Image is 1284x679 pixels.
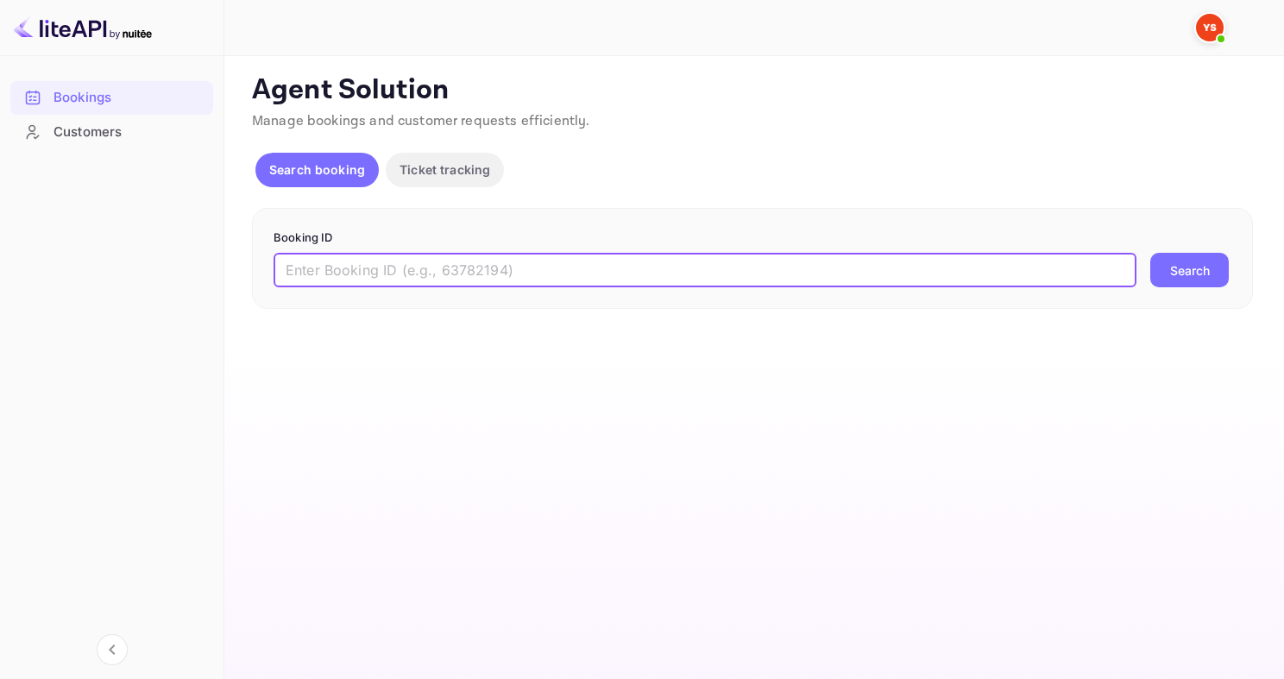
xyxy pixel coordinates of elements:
[400,160,490,179] p: Ticket tracking
[10,81,213,113] a: Bookings
[269,160,365,179] p: Search booking
[1150,253,1229,287] button: Search
[53,123,205,142] div: Customers
[1196,14,1224,41] img: Yandex Support
[53,88,205,108] div: Bookings
[97,634,128,665] button: Collapse navigation
[10,81,213,115] div: Bookings
[274,253,1136,287] input: Enter Booking ID (e.g., 63782194)
[252,73,1253,108] p: Agent Solution
[10,116,213,148] a: Customers
[252,112,590,130] span: Manage bookings and customer requests efficiently.
[14,14,152,41] img: LiteAPI logo
[10,116,213,149] div: Customers
[274,229,1231,247] p: Booking ID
